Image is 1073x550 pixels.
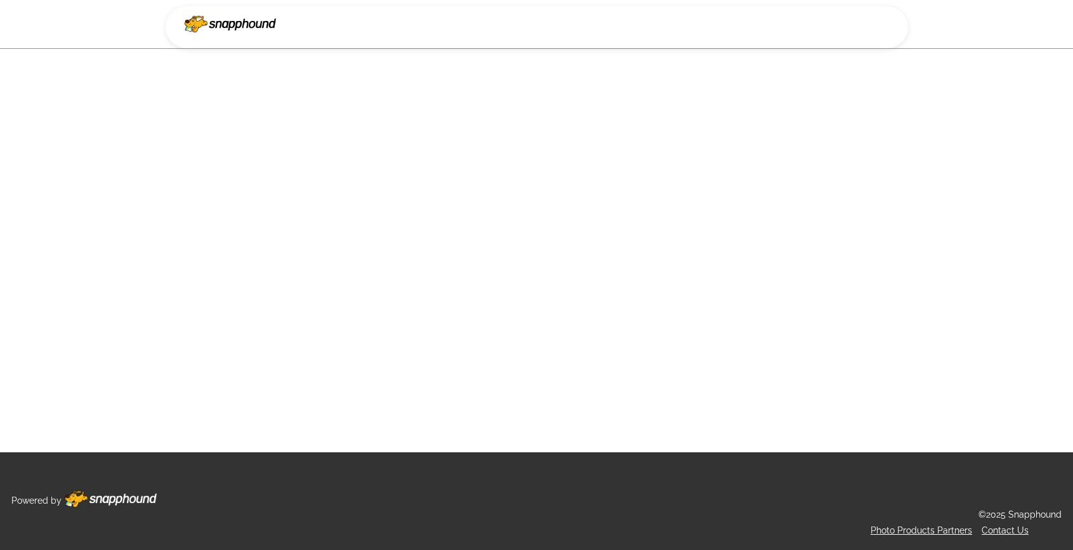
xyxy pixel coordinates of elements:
img: Snapphound Logo [185,16,276,32]
a: Photo Products Partners [871,525,972,535]
p: ©2025 Snapphound [978,507,1062,523]
a: Contact Us [982,525,1029,535]
img: Footer [65,491,157,507]
p: Powered by [11,493,62,509]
